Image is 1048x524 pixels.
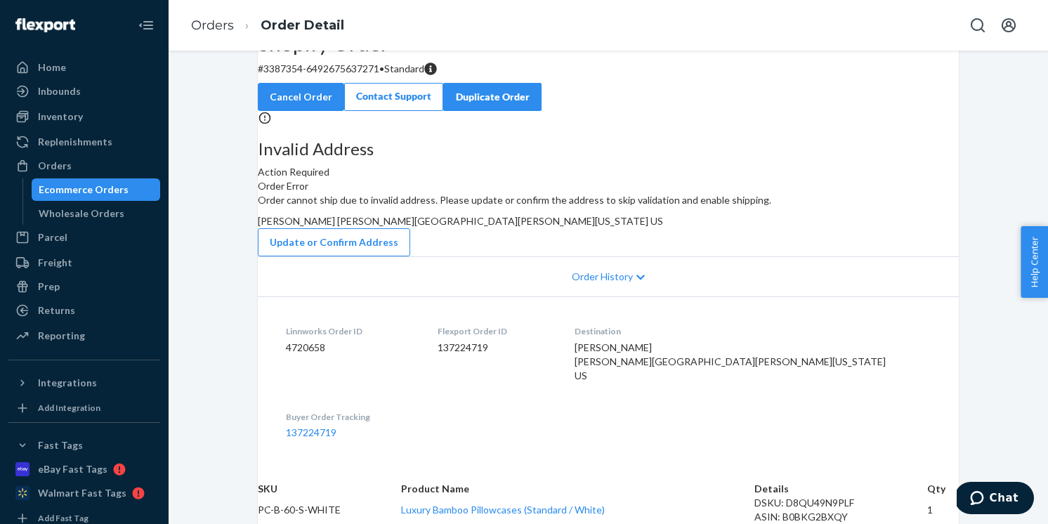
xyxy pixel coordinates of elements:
[38,110,83,124] div: Inventory
[8,325,160,347] a: Reporting
[38,303,75,317] div: Returns
[258,496,401,524] td: PC-B-60-S-WHITE
[8,482,160,504] a: Walmart Fast Tags
[258,140,959,179] div: Action Required
[191,18,234,33] a: Orders
[8,131,160,153] a: Replenishments
[384,63,424,74] span: Standard
[754,510,927,524] div: ASIN: B0BKG2BXQY
[572,270,633,284] span: Order History
[754,496,927,510] div: DSKU: D8QU49N9PLF
[258,193,959,207] p: Order cannot ship due to invalid address. Please update or confirm the address to skip validation...
[8,458,160,480] a: eBay Fast Tags
[258,482,401,496] th: SKU
[258,83,344,111] button: Cancel Order
[39,183,129,197] div: Ecommerce Orders
[38,84,81,98] div: Inbounds
[258,228,410,256] button: Update or Confirm Address
[286,426,336,438] a: 137224719
[38,438,83,452] div: Fast Tags
[38,486,126,500] div: Walmart Fast Tags
[261,18,344,33] a: Order Detail
[964,11,992,39] button: Open Search Box
[8,56,160,79] a: Home
[401,504,605,516] a: Luxury Bamboo Pillowcases (Standard / White)
[15,18,75,32] img: Flexport logo
[286,411,415,423] dt: Buyer Order Tracking
[39,207,124,221] div: Wholesale Orders
[8,372,160,394] button: Integrations
[258,140,959,158] h3: Invalid Address
[180,5,355,46] ol: breadcrumbs
[927,482,959,496] th: Qty
[286,341,415,355] dd: 4720658
[344,83,443,111] a: Contact Support
[32,202,161,225] a: Wholesale Orders
[38,402,100,414] div: Add Integration
[8,105,160,128] a: Inventory
[258,32,959,55] h2: Shopify Order
[258,179,959,193] header: Order Error
[38,135,112,149] div: Replenishments
[438,325,552,337] dt: Flexport Order ID
[575,341,886,381] span: [PERSON_NAME] [PERSON_NAME][GEOGRAPHIC_DATA][PERSON_NAME][US_STATE] US
[8,275,160,298] a: Prep
[132,11,160,39] button: Close Navigation
[38,230,67,244] div: Parcel
[38,159,72,173] div: Orders
[8,400,160,417] a: Add Integration
[38,376,97,390] div: Integrations
[995,11,1023,39] button: Open account menu
[38,256,72,270] div: Freight
[286,325,415,337] dt: Linnworks Order ID
[8,434,160,457] button: Fast Tags
[8,251,160,274] a: Freight
[38,280,60,294] div: Prep
[575,325,931,337] dt: Destination
[8,226,160,249] a: Parcel
[38,60,66,74] div: Home
[8,155,160,177] a: Orders
[38,512,89,524] div: Add Fast Tag
[754,482,927,496] th: Details
[927,496,959,524] td: 1
[401,482,754,496] th: Product Name
[455,90,530,104] div: Duplicate Order
[438,341,552,355] dd: 137224719
[38,329,85,343] div: Reporting
[8,299,160,322] a: Returns
[443,83,542,111] button: Duplicate Order
[258,62,959,76] p: # 3387354-6492675637271
[379,63,384,74] span: •
[1021,226,1048,298] button: Help Center
[957,482,1034,517] iframe: Opens a widget where you can chat to one of our agents
[258,215,663,227] span: [PERSON_NAME] [PERSON_NAME][GEOGRAPHIC_DATA][PERSON_NAME][US_STATE] US
[8,80,160,103] a: Inbounds
[38,462,107,476] div: eBay Fast Tags
[32,178,161,201] a: Ecommerce Orders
